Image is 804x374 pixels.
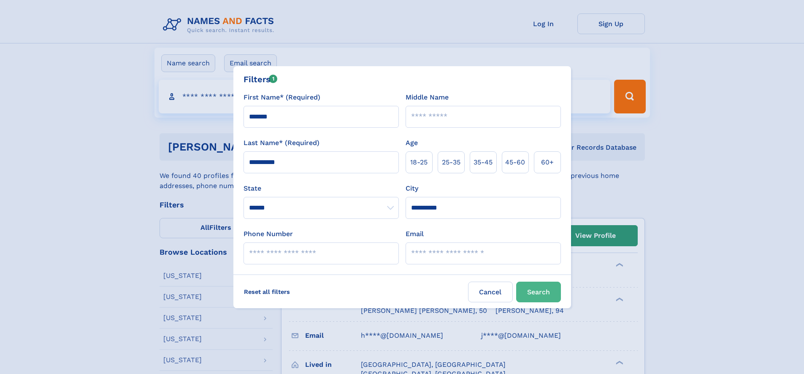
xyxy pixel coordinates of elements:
[244,229,293,239] label: Phone Number
[516,282,561,302] button: Search
[244,92,320,102] label: First Name* (Required)
[238,282,295,302] label: Reset all filters
[468,282,513,302] label: Cancel
[406,229,424,239] label: Email
[406,92,449,102] label: Middle Name
[244,138,319,148] label: Last Name* (Required)
[505,157,525,167] span: 45‑60
[406,183,418,194] label: City
[474,157,493,167] span: 35‑45
[541,157,554,167] span: 60+
[410,157,428,167] span: 18‑25
[244,183,399,194] label: State
[244,73,278,86] div: Filters
[442,157,460,167] span: 25‑35
[406,138,418,148] label: Age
